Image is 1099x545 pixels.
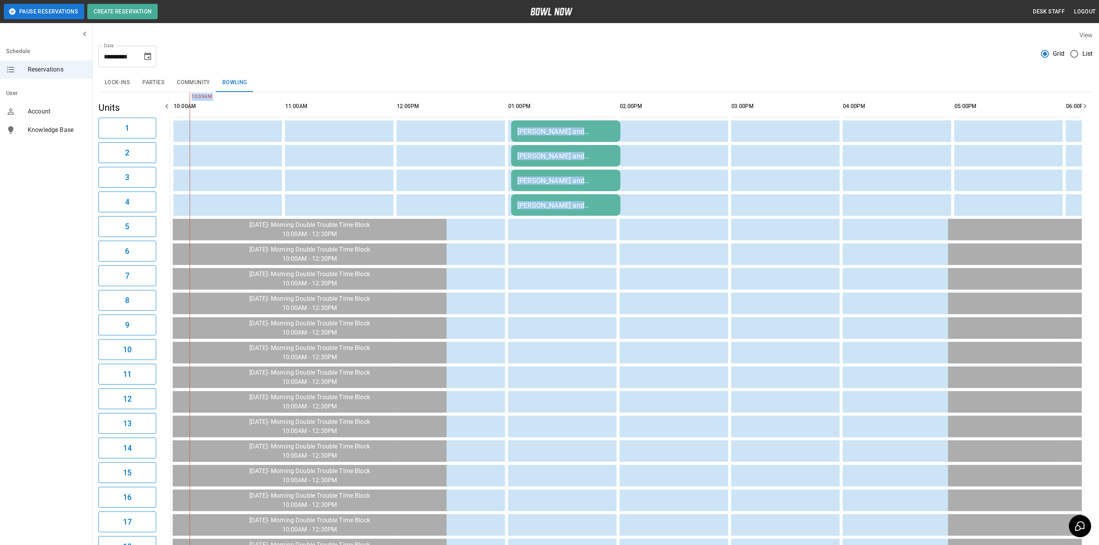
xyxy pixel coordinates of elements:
[125,147,129,159] h6: 2
[125,122,129,134] h6: 1
[28,125,86,135] span: Knowledge Base
[517,127,614,135] div: [PERSON_NAME] and Friends(Special Needs)
[123,393,132,405] h6: 12
[98,192,156,212] button: 4
[123,516,132,528] h6: 17
[1030,5,1068,19] button: Desk Staff
[98,167,156,188] button: 3
[123,442,132,454] h6: 14
[4,4,84,19] button: Pause Reservations
[123,368,132,380] h6: 11
[98,73,136,92] button: Lock-ins
[98,413,156,434] button: 13
[98,241,156,262] button: 6
[98,142,156,163] button: 2
[125,245,129,257] h6: 6
[397,95,505,117] th: 12:00PM
[98,315,156,335] button: 9
[190,93,192,101] span: 10:09AM
[125,220,129,233] h6: 5
[98,487,156,508] button: 16
[173,95,282,117] th: 10:00AM
[98,102,156,114] h5: Units
[171,73,216,92] button: Community
[123,491,132,503] h6: 16
[98,290,156,311] button: 8
[136,73,171,92] button: Parties
[125,270,129,282] h6: 7
[98,339,156,360] button: 10
[28,65,86,74] span: Reservations
[98,265,156,286] button: 7
[125,171,129,183] h6: 3
[98,438,156,458] button: 14
[517,152,614,160] div: [PERSON_NAME] and Friends(Special Needs)
[28,107,86,116] span: Account
[517,201,614,209] div: [PERSON_NAME] and Friends(Special Needs)
[285,95,394,117] th: 11:00AM
[98,364,156,385] button: 11
[125,319,129,331] h6: 9
[123,467,132,479] h6: 15
[98,512,156,532] button: 17
[123,417,132,430] h6: 13
[517,177,614,185] div: [PERSON_NAME] and Friends(Special Needs)
[1079,32,1093,39] label: View
[1053,49,1065,58] span: Grid
[123,343,132,356] h6: 10
[98,216,156,237] button: 5
[530,8,573,15] img: logo
[125,196,129,208] h6: 4
[216,73,253,92] button: Bowling
[98,462,156,483] button: 15
[98,73,1093,92] div: inventory tabs
[98,118,156,138] button: 1
[87,4,158,19] button: Create Reservation
[1082,49,1093,58] span: List
[125,294,129,307] h6: 8
[140,49,155,64] button: Choose date, selected date is Sep 4, 2025
[1071,5,1099,19] button: Logout
[98,388,156,409] button: 12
